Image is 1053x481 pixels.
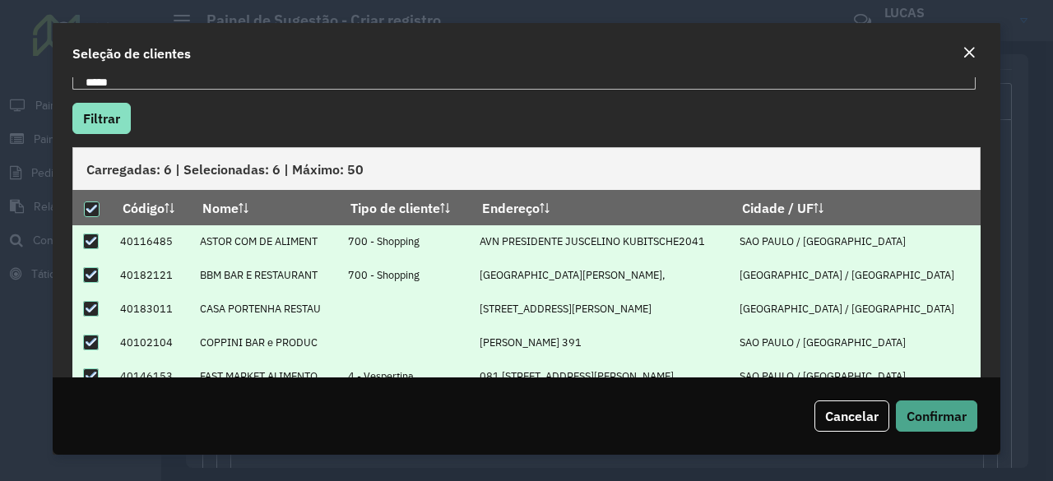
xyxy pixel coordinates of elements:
[963,46,976,59] em: Fechar
[72,103,131,134] button: Filtrar
[731,258,981,292] td: [GEOGRAPHIC_DATA] / [GEOGRAPHIC_DATA]
[825,408,879,424] span: Cancelar
[111,190,191,224] th: Código
[340,258,471,292] td: 700 - Shopping
[471,190,731,224] th: Endereço
[471,359,731,393] td: 081 [STREET_ADDRESS][PERSON_NAME]
[72,44,191,63] h4: Seleção de clientes
[471,292,731,326] td: [STREET_ADDRESS][PERSON_NAME]
[471,326,731,359] td: [PERSON_NAME] 391
[814,400,889,432] button: Cancelar
[191,190,339,224] th: Nome
[111,258,191,292] td: 40182121
[471,258,731,292] td: [GEOGRAPHIC_DATA][PERSON_NAME],
[958,43,981,64] button: Close
[731,326,981,359] td: SAO PAULO / [GEOGRAPHIC_DATA]
[907,408,967,424] span: Confirmar
[72,147,981,190] div: Carregadas: 6 | Selecionadas: 6 | Máximo: 50
[111,326,191,359] td: 40102104
[731,359,981,393] td: SAO PAULO / [GEOGRAPHIC_DATA]
[340,190,471,224] th: Tipo de cliente
[191,258,339,292] td: BBM BAR E RESTAURANT
[191,225,339,259] td: ASTOR COM DE ALIMENT
[111,225,191,259] td: 40116485
[340,359,471,393] td: 4 - Vespertina
[731,225,981,259] td: SAO PAULO / [GEOGRAPHIC_DATA]
[191,292,339,326] td: CASA PORTENHA RESTAU
[896,400,977,432] button: Confirmar
[191,326,339,359] td: COPPINI BAR e PRODUC
[191,359,339,393] td: FAST MARKET ALIMENTO
[111,292,191,326] td: 40183011
[471,225,731,259] td: AVN PRESIDENTE JUSCELINO KUBITSCHE2041
[731,190,981,224] th: Cidade / UF
[111,359,191,393] td: 40146153
[731,292,981,326] td: [GEOGRAPHIC_DATA] / [GEOGRAPHIC_DATA]
[340,225,471,259] td: 700 - Shopping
